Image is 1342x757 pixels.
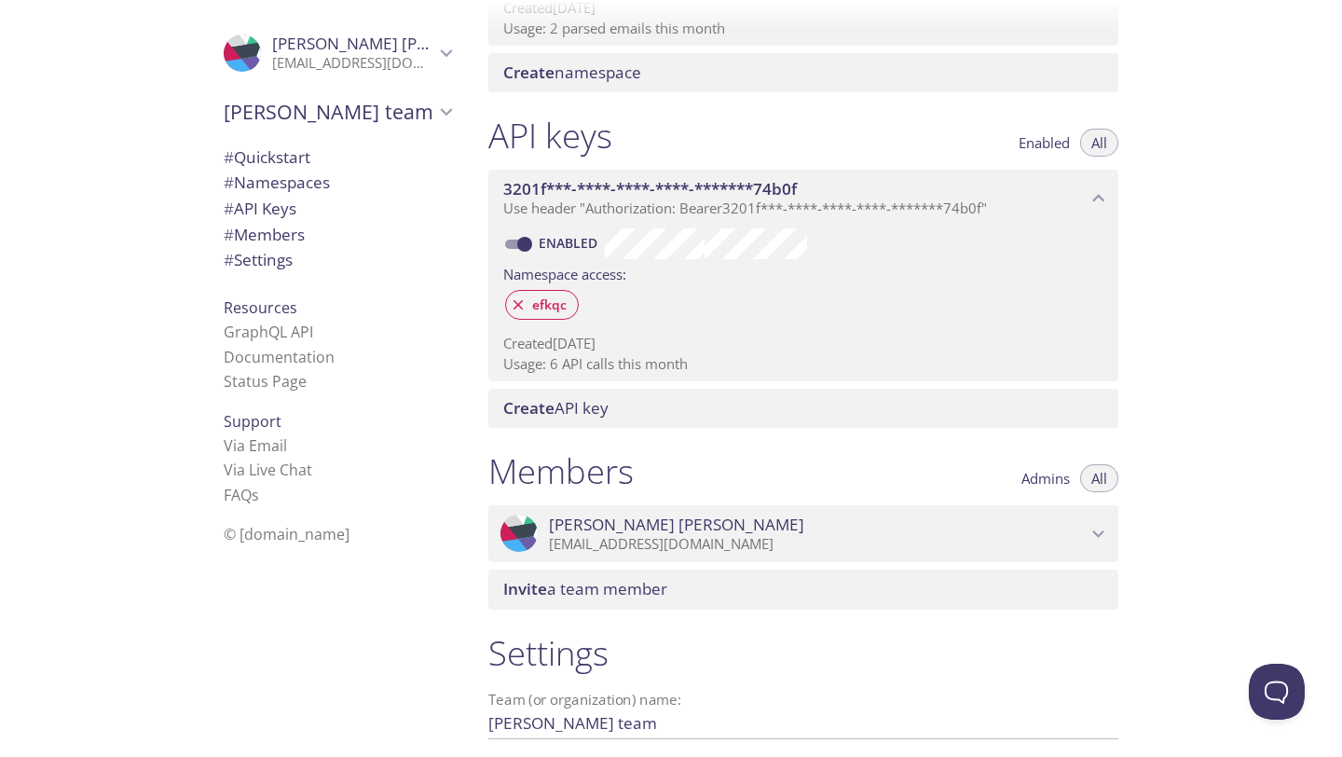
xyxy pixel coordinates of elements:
a: FAQ [224,485,259,505]
div: efkqc [505,290,579,320]
div: Quickstart [209,145,466,171]
span: © [DOMAIN_NAME] [224,524,349,544]
a: Via Email [224,435,287,456]
span: Members [224,224,305,245]
div: Sanjana Halder [488,505,1118,563]
h1: API keys [488,115,612,157]
span: s [252,485,259,505]
span: Invite [503,578,547,599]
span: Create [503,397,555,419]
span: namespace [503,62,641,83]
p: Usage: 6 API calls this month [503,354,1103,374]
button: Admins [1010,464,1081,492]
button: All [1080,464,1118,492]
span: [PERSON_NAME] team [224,99,434,125]
p: [EMAIL_ADDRESS][DOMAIN_NAME] [272,54,434,73]
div: Create namespace [488,53,1118,92]
div: API Keys [209,196,466,222]
span: # [224,172,234,193]
iframe: Help Scout Beacon - Open [1249,664,1305,720]
div: Sanjana Halder [209,22,466,84]
span: API Keys [224,198,296,219]
h1: Settings [488,632,1118,674]
div: Sanjana's team [209,88,466,136]
div: Create API Key [488,389,1118,428]
button: Enabled [1007,129,1081,157]
div: Invite a team member [488,570,1118,609]
a: Documentation [224,347,335,367]
span: Namespaces [224,172,330,193]
span: [PERSON_NAME] [PERSON_NAME] [272,33,527,54]
div: Team Settings [209,247,466,273]
div: Namespaces [209,170,466,196]
span: Support [224,411,281,432]
span: efkqc [521,296,578,313]
a: Status Page [224,371,307,392]
p: [EMAIL_ADDRESS][DOMAIN_NAME] [549,535,1087,554]
span: # [224,146,234,168]
span: # [224,198,234,219]
span: Resources [224,297,297,318]
span: Create [503,62,555,83]
p: Created [DATE] [503,334,1103,353]
h1: Members [488,450,634,492]
label: Namespace access: [503,259,626,286]
label: Team (or organization) name: [488,693,682,707]
span: API key [503,397,609,419]
span: Settings [224,249,293,270]
span: # [224,249,234,270]
button: All [1080,129,1118,157]
span: # [224,224,234,245]
span: [PERSON_NAME] [PERSON_NAME] [549,515,804,535]
span: Quickstart [224,146,310,168]
span: a team member [503,578,667,599]
a: Via Live Chat [224,460,312,480]
a: GraphQL API [224,322,313,342]
div: Members [209,222,466,248]
a: Enabled [536,234,605,252]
